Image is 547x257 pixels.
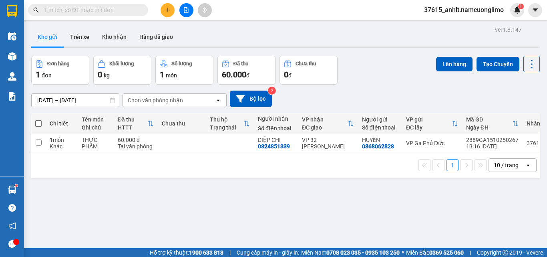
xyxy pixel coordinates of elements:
span: Miền Bắc [406,248,464,257]
div: Khối lượng [109,61,134,67]
div: Số điện thoại [362,124,398,131]
sup: 1 [518,4,524,9]
th: Toggle SortBy [402,113,462,134]
div: Trạng thái [210,124,243,131]
button: Kho gửi [31,27,64,47]
button: Hàng đã giao [133,27,179,47]
span: 37615_anhlt.namcuonglimo [418,5,510,15]
div: Chưa thu [296,61,316,67]
div: Tên món [82,116,110,123]
input: Tìm tên, số ĐT hoặc mã đơn [44,6,139,14]
div: Số điện thoại [258,125,294,132]
div: HUYỀN [362,137,398,143]
div: DIỆP CHI [258,137,294,143]
span: | [470,248,471,257]
th: Toggle SortBy [462,113,523,134]
div: Thu hộ [210,116,243,123]
img: warehouse-icon [8,32,16,40]
th: Toggle SortBy [114,113,158,134]
span: plus [165,7,171,13]
div: 13:16 [DATE] [466,143,519,150]
span: đ [288,72,292,79]
strong: 0369 525 060 [429,249,464,256]
span: 1 [160,70,164,79]
span: search [33,7,39,13]
div: Người nhận [258,115,294,122]
span: đơn [42,72,52,79]
div: 0824851339 [258,143,290,150]
button: caret-down [528,3,542,17]
span: 60.000 [222,70,246,79]
span: ⚪️ [402,251,404,254]
div: VP gửi [406,116,452,123]
button: file-add [179,3,193,17]
img: solution-icon [8,92,16,101]
img: warehouse-icon [8,52,16,61]
button: Tạo Chuyến [477,57,519,71]
span: 1 [519,4,522,9]
span: aim [202,7,207,13]
span: notification [8,222,16,230]
div: Khác [50,143,74,150]
div: Số lượng [171,61,192,67]
th: Toggle SortBy [206,113,254,134]
div: THỰC PHẨM [82,137,110,150]
div: HTTT [118,124,147,131]
button: Số lượng1món [155,56,213,85]
div: Mã GD [466,116,512,123]
div: ĐC giao [302,124,348,131]
input: Select a date range. [32,94,119,107]
button: Đã thu60.000đ [217,56,276,85]
div: Chi tiết [50,120,74,127]
th: Toggle SortBy [298,113,358,134]
span: kg [104,72,110,79]
span: 0 [284,70,288,79]
img: logo-vxr [7,5,17,17]
button: aim [198,3,212,17]
div: Tại văn phòng [118,143,154,150]
div: Đơn hàng [47,61,69,67]
img: icon-new-feature [514,6,521,14]
button: Bộ lọc [230,91,272,107]
div: ĐC lấy [406,124,452,131]
strong: 1900 633 818 [189,249,223,256]
button: Lên hàng [436,57,473,71]
span: Miền Nam [301,248,400,257]
div: Người gửi [362,116,398,123]
button: Kho nhận [96,27,133,47]
div: VP 32 [PERSON_NAME] [302,137,354,150]
div: Ghi chú [82,124,110,131]
div: 10 / trang [494,161,519,169]
span: 1 [36,70,40,79]
div: Ngày ĐH [466,124,512,131]
svg: open [525,162,531,168]
div: ver 1.8.147 [495,25,522,34]
div: 0868062828 [362,143,394,150]
button: Khối lượng0kg [93,56,151,85]
span: món [166,72,177,79]
sup: 1 [15,184,18,187]
div: Đã thu [118,116,147,123]
button: plus [161,3,175,17]
button: Trên xe [64,27,96,47]
span: Cung cấp máy in - giấy in: [237,248,299,257]
div: 2889GA1510250267 [466,137,519,143]
button: 1 [446,159,459,171]
div: 60.000 đ [118,137,154,143]
span: question-circle [8,204,16,212]
img: warehouse-icon [8,186,16,194]
strong: 0708 023 035 - 0935 103 250 [326,249,400,256]
span: file-add [183,7,189,13]
span: caret-down [532,6,539,14]
img: warehouse-icon [8,72,16,81]
svg: open [215,97,221,103]
div: VP nhận [302,116,348,123]
sup: 2 [268,87,276,95]
span: đ [246,72,249,79]
span: copyright [503,250,508,255]
span: 0 [98,70,102,79]
div: Chọn văn phòng nhận [128,96,183,104]
span: message [8,240,16,248]
button: Đơn hàng1đơn [31,56,89,85]
span: Hỗ trợ kỹ thuật: [150,248,223,257]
